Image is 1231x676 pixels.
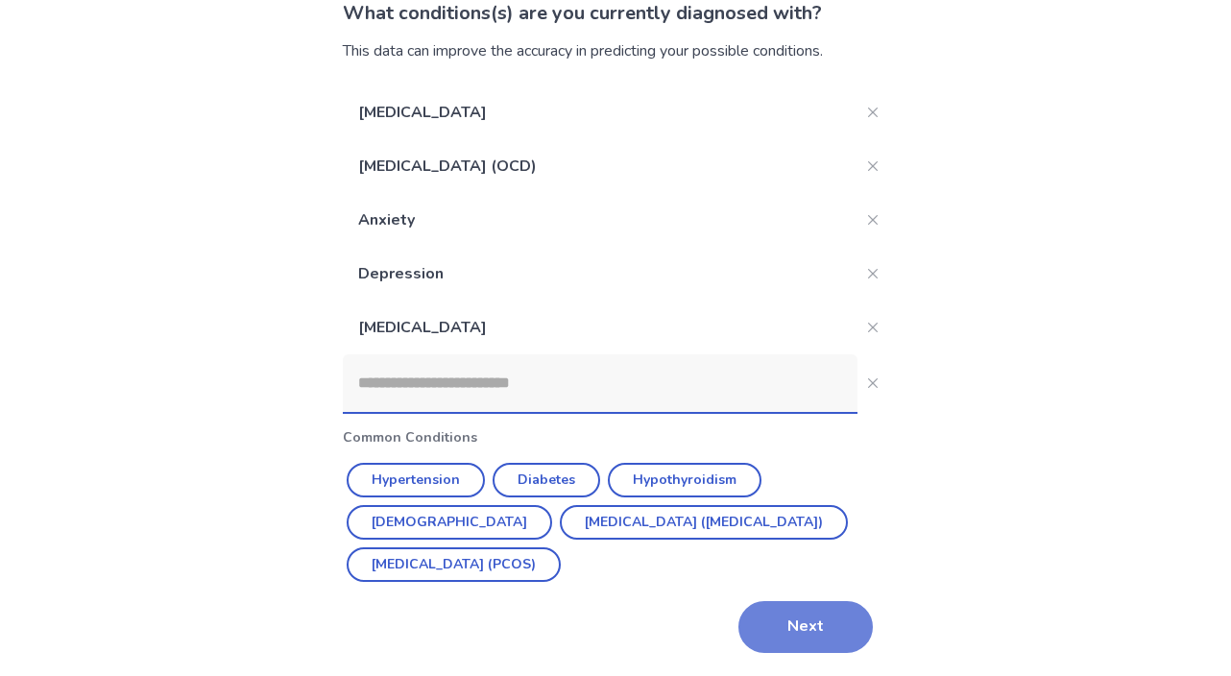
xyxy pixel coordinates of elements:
button: Close [857,258,888,289]
input: Close [343,354,857,412]
button: Diabetes [493,463,600,497]
p: Common Conditions [343,427,888,447]
button: Next [738,601,873,653]
button: Close [857,312,888,343]
p: [MEDICAL_DATA] [343,85,857,139]
p: [MEDICAL_DATA] (OCD) [343,139,857,193]
p: Depression [343,247,857,301]
button: Hypertension [347,463,485,497]
p: [MEDICAL_DATA] [343,301,857,354]
button: Close [857,368,888,398]
button: [MEDICAL_DATA] ([MEDICAL_DATA]) [560,505,848,540]
button: [MEDICAL_DATA] (PCOS) [347,547,561,582]
button: [DEMOGRAPHIC_DATA] [347,505,552,540]
button: Hypothyroidism [608,463,761,497]
button: Close [857,205,888,235]
button: Close [857,151,888,181]
button: Close [857,97,888,128]
div: This data can improve the accuracy in predicting your possible conditions. [343,39,888,62]
p: Anxiety [343,193,857,247]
